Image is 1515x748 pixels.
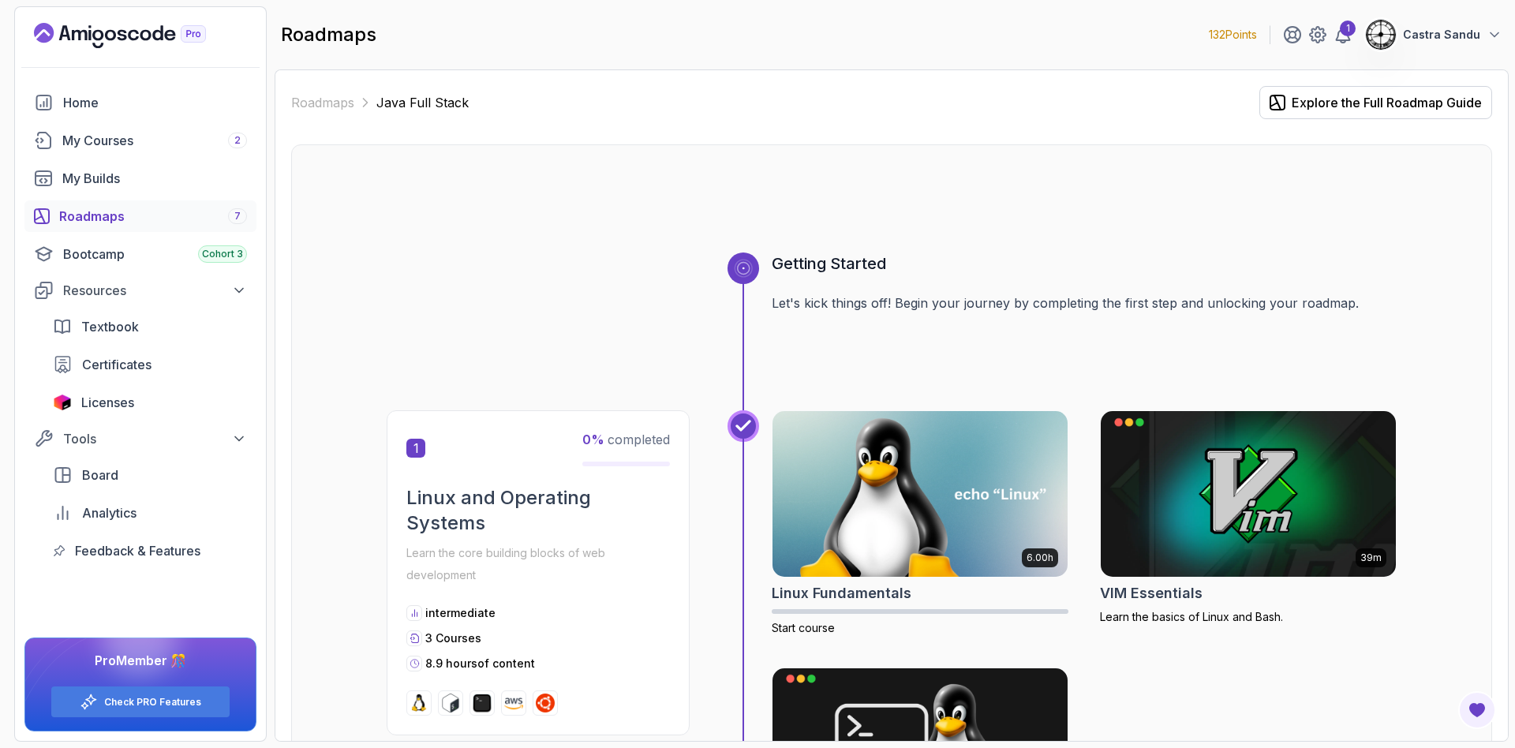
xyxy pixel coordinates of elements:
[772,252,1397,275] h3: Getting Started
[24,238,256,270] a: bootcamp
[43,459,256,491] a: board
[772,621,835,634] span: Start course
[1334,25,1352,44] a: 1
[24,125,256,156] a: courses
[75,541,200,560] span: Feedback & Features
[1365,19,1502,50] button: user profile imageCastra Sandu
[406,485,670,536] h2: Linux and Operating Systems
[43,387,256,418] a: licenses
[504,694,523,712] img: aws logo
[1101,411,1396,577] img: VIM Essentials card
[63,281,247,300] div: Resources
[1403,27,1480,43] p: Castra Sandu
[82,466,118,484] span: Board
[24,200,256,232] a: roadmaps
[1100,609,1397,625] p: Learn the basics of Linux and Bash.
[406,542,670,586] p: Learn the core building blocks of web development
[473,694,492,712] img: terminal logo
[1100,410,1397,625] a: VIM Essentials card39mVIM EssentialsLearn the basics of Linux and Bash.
[81,317,139,336] span: Textbook
[24,163,256,194] a: builds
[43,349,256,380] a: certificates
[425,605,496,621] p: intermediate
[1360,552,1382,564] p: 39m
[425,631,481,645] span: 3 Courses
[441,694,460,712] img: bash logo
[410,694,428,712] img: linux logo
[104,696,201,709] a: Check PRO Features
[1100,582,1203,604] h2: VIM Essentials
[772,294,1397,312] p: Let's kick things off! Begin your journey by completing the first step and unlocking your roadmap.
[772,411,1068,577] img: Linux Fundamentals card
[291,93,354,112] a: Roadmaps
[582,432,604,447] span: 0 %
[81,393,134,412] span: Licenses
[82,503,137,522] span: Analytics
[234,210,241,223] span: 7
[53,395,72,410] img: jetbrains icon
[1366,20,1396,50] img: user profile image
[34,23,242,48] a: Landing page
[1292,93,1482,112] div: Explore the Full Roadmap Guide
[62,131,247,150] div: My Courses
[24,424,256,453] button: Tools
[63,429,247,448] div: Tools
[63,93,247,112] div: Home
[62,169,247,188] div: My Builds
[24,276,256,305] button: Resources
[24,87,256,118] a: home
[536,694,555,712] img: ubuntu logo
[425,656,535,671] p: 8.9 hours of content
[772,582,911,604] h2: Linux Fundamentals
[43,311,256,342] a: textbook
[43,497,256,529] a: analytics
[1209,27,1257,43] p: 132 Points
[772,410,1068,636] a: Linux Fundamentals card6.00hLinux FundamentalsStart course
[376,93,469,112] p: Java Full Stack
[234,134,241,147] span: 2
[1259,86,1492,119] button: Explore the Full Roadmap Guide
[50,686,230,718] button: Check PRO Features
[406,439,425,458] span: 1
[59,207,247,226] div: Roadmaps
[1458,691,1496,729] button: Open Feedback Button
[43,535,256,567] a: feedback
[202,248,243,260] span: Cohort 3
[82,355,151,374] span: Certificates
[281,22,376,47] h2: roadmaps
[1027,552,1053,564] p: 6.00h
[1340,21,1356,36] div: 1
[582,432,670,447] span: completed
[63,245,247,264] div: Bootcamp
